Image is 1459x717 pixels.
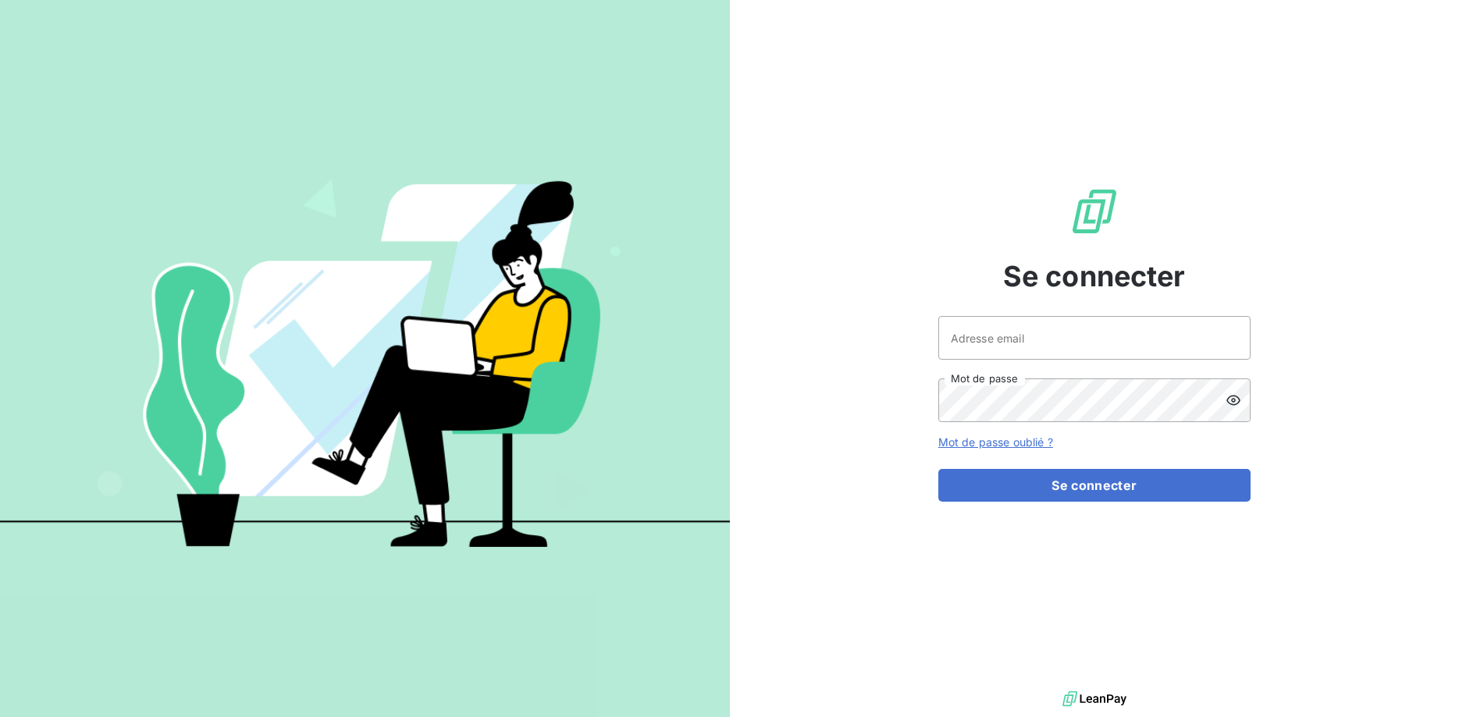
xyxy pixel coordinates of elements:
[1003,255,1186,297] span: Se connecter
[1069,186,1119,236] img: Logo LeanPay
[1062,687,1126,711] img: logo
[938,469,1251,502] button: Se connecter
[938,316,1251,360] input: placeholder
[938,435,1053,449] a: Mot de passe oublié ?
